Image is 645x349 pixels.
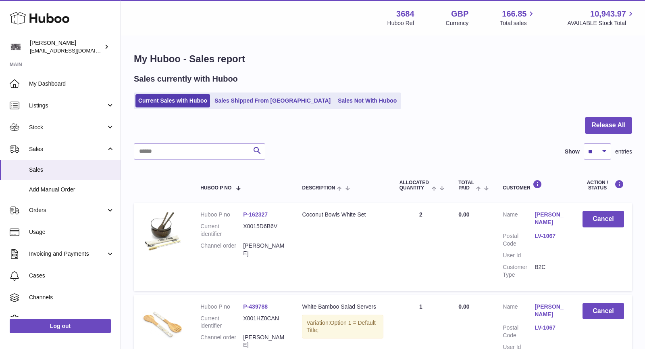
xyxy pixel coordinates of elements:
[200,242,243,257] dt: Channel order
[200,334,243,349] dt: Channel order
[583,211,624,227] button: Cancel
[503,180,566,191] div: Customer
[590,8,626,19] span: 10,943.97
[243,303,268,310] a: P-439788
[29,315,114,323] span: Settings
[585,117,632,134] button: Release All
[535,303,566,318] a: [PERSON_NAME]
[535,263,566,279] dd: B2C
[243,315,286,330] dd: X001HZ0CAN
[567,19,635,27] span: AVAILABLE Stock Total
[29,186,114,193] span: Add Manual Order
[306,320,375,334] span: Option 1 = Default Title;
[502,8,526,19] span: 166.85
[451,8,468,19] strong: GBP
[503,324,535,339] dt: Postal Code
[446,19,469,27] div: Currency
[302,185,335,191] span: Description
[396,8,414,19] strong: 3684
[134,74,238,84] h2: Sales currently with Huboo
[30,39,102,55] div: [PERSON_NAME]
[535,324,566,332] a: LV-1067
[10,319,111,333] a: Log out
[503,252,535,259] dt: User Id
[30,47,119,54] span: [EMAIL_ADDRESS][DOMAIN_NAME]
[503,263,535,279] dt: Customer Type
[29,250,106,258] span: Invoicing and Payments
[583,180,624,191] div: Action / Status
[243,223,286,238] dd: X0015D6B6V
[29,272,114,280] span: Cases
[567,8,635,27] a: 10,943.97 AVAILABLE Stock Total
[142,303,182,343] img: bamboo-salad-tongs.jpg
[503,211,535,228] dt: Name
[29,80,114,88] span: My Dashboard
[302,315,383,339] div: Variation:
[200,185,231,191] span: Huboo P no
[503,232,535,248] dt: Postal Code
[142,211,182,251] img: $_57.JPG
[302,303,383,311] div: White Bamboo Salad Servers
[500,19,536,27] span: Total sales
[243,211,268,218] a: P-162327
[500,8,536,27] a: 166.85 Total sales
[212,94,333,107] a: Sales Shipped From [GEOGRAPHIC_DATA]
[200,223,243,238] dt: Current identifier
[583,303,624,320] button: Cancel
[535,211,566,226] a: [PERSON_NAME]
[335,94,399,107] a: Sales Not With Huboo
[29,166,114,174] span: Sales
[615,148,632,156] span: entries
[200,303,243,311] dt: Huboo P no
[29,102,106,109] span: Listings
[29,294,114,301] span: Channels
[503,303,535,320] dt: Name
[243,242,286,257] dd: [PERSON_NAME]
[10,41,22,53] img: theinternationalventure@gmail.com
[243,334,286,349] dd: [PERSON_NAME]
[458,211,469,218] span: 0.00
[391,203,451,290] td: 2
[200,315,243,330] dt: Current identifier
[134,53,632,65] h1: My Huboo - Sales report
[458,303,469,310] span: 0.00
[302,211,383,219] div: Coconut Bowls White Set
[29,145,106,153] span: Sales
[399,180,430,191] span: ALLOCATED Quantity
[565,148,580,156] label: Show
[135,94,210,107] a: Current Sales with Huboo
[29,206,106,214] span: Orders
[200,211,243,219] dt: Huboo P no
[387,19,414,27] div: Huboo Ref
[535,232,566,240] a: LV-1067
[29,124,106,131] span: Stock
[458,180,474,191] span: Total paid
[29,228,114,236] span: Usage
